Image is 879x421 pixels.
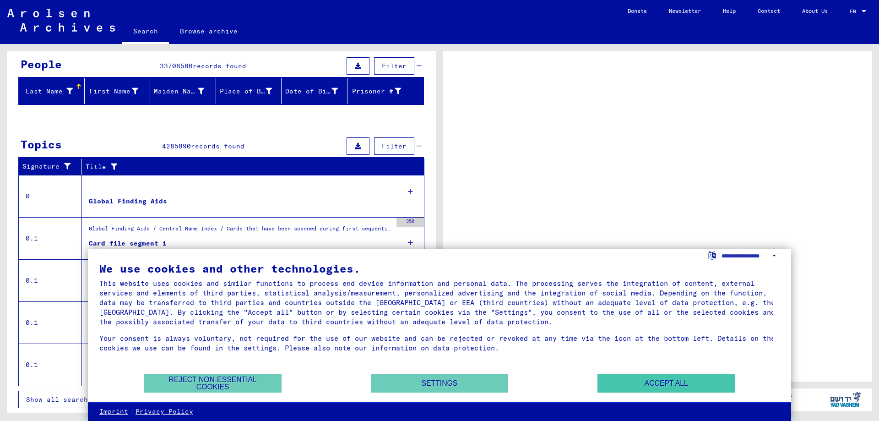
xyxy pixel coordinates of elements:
button: Show all search results [18,391,134,408]
div: Title [86,162,406,172]
div: First Name [88,84,150,98]
div: Place of Birth [220,87,272,96]
span: 4285890 [162,142,191,150]
td: 0.1 [19,259,82,301]
img: yv_logo.png [828,388,863,411]
span: records found [193,62,246,70]
span: Filter [382,142,407,150]
mat-header-cell: Maiden Name [150,78,216,104]
div: Card file segment 1 [89,239,167,248]
td: 0.1 [19,217,82,259]
div: Prisoner # [351,87,402,96]
div: Place of Birth [220,84,284,98]
div: Signature [22,159,84,174]
span: Filter [382,62,407,70]
div: Last Name [22,84,84,98]
div: Global Finding Aids / Central Name Index / Cards that have been scanned during first sequential m... [89,224,392,237]
td: 0.1 [19,301,82,344]
td: 0 [19,175,82,217]
mat-header-cell: Place of Birth [216,78,282,104]
button: Accept all [597,374,735,393]
a: Search [122,20,169,44]
div: Maiden Name [154,84,216,98]
button: Filter [374,57,414,75]
div: Maiden Name [154,87,204,96]
div: Global Finding Aids [89,197,167,206]
img: Arolsen_neg.svg [7,9,115,32]
span: EN [850,8,860,15]
a: Privacy Policy [136,407,193,416]
div: Date of Birth [285,87,338,96]
div: Last Name [22,87,73,96]
div: Prisoner # [351,84,413,98]
span: 33708586 [160,62,193,70]
div: People [21,56,62,72]
div: We use cookies and other technologies. [99,263,780,274]
td: 0.1 [19,344,82,386]
button: Settings [371,374,508,393]
div: First Name [88,87,139,96]
div: Topics [21,136,62,153]
span: Show all search results [26,395,121,404]
div: Your consent is always voluntary, not required for the use of our website and can be rejected or ... [99,334,780,353]
mat-header-cell: First Name [85,78,151,104]
div: Title [86,159,415,174]
div: This website uses cookies and similar functions to process end device information and personal da... [99,279,780,327]
button: Filter [374,137,414,155]
div: 350 [396,218,424,227]
span: records found [191,142,244,150]
a: Browse archive [169,20,249,42]
mat-header-cell: Last Name [19,78,85,104]
a: Imprint [99,407,128,416]
div: Signature [22,162,75,171]
mat-header-cell: Prisoner # [347,78,424,104]
div: Date of Birth [285,84,349,98]
mat-header-cell: Date of Birth [282,78,347,104]
button: Reject non-essential cookies [144,374,282,393]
